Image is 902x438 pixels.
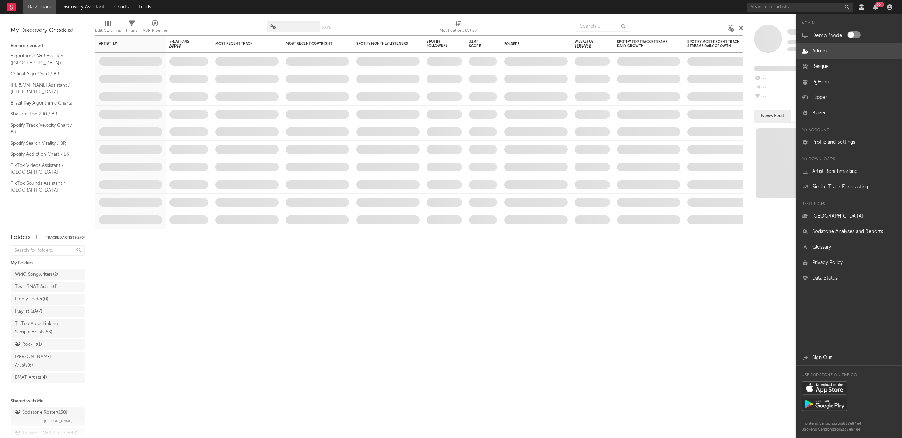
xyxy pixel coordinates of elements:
div: 99 + [875,2,884,7]
div: My Discovery Checklist [11,26,85,35]
a: Brazil Key Algorithmic Charts [11,99,78,107]
a: Sign Out [796,350,902,365]
a: Data Status [796,270,902,286]
a: Shazam Top 200 / BR [11,110,78,118]
div: TikTok Auto-Linking - Sample Artists ( 58 ) [15,320,64,337]
div: Jump Score [469,40,487,48]
div: Recommended [11,42,85,50]
span: Tracking Since: [DATE] [787,40,830,44]
a: Spotify Addiction Chart / BR [11,150,78,158]
button: 99+ [873,4,878,10]
div: Most Recent Track [215,42,268,46]
div: WMG Songwriters ( 2 ) [15,270,58,279]
span: Some Artist [787,29,819,35]
div: My Downloads [796,155,902,164]
div: Folders [11,233,31,242]
div: My Folders [11,259,85,268]
a: Glossary [796,239,902,255]
a: Playlist QA(7) [11,306,85,317]
button: Tracked Artists(270) [46,236,85,239]
div: Spotify Most Recent Track Streams Daily Growth [687,40,740,48]
div: Resources [796,200,902,208]
div: -- [754,74,801,83]
label: Demo Mode [812,31,842,40]
a: Spotify Track Velocity Chart / BR [11,121,78,136]
a: Empty Folder(0) [11,294,85,305]
a: Sodatone Roster(150)[PERSON_NAME] [11,407,85,426]
a: [PERSON_NAME] Artists(6) [11,352,85,371]
div: Spotify Top Track Streams Daily Growth [617,40,670,48]
button: Save [322,25,331,29]
a: Flipper [796,90,902,105]
a: Some Artist [787,28,819,35]
div: Artist [99,42,152,46]
div: Spotify Monthly Listeners [356,42,409,46]
span: 0 fans last week [787,47,851,51]
div: -- [754,92,801,101]
span: 7-Day Fans Added [169,39,198,48]
button: Notes [791,110,818,122]
div: Taiwan - A&R Pipeline ( 48 ) [15,429,78,438]
a: [GEOGRAPHIC_DATA] [796,208,902,224]
input: Search for artists [747,3,853,12]
a: TikTok Auto-Linking - Sample Artists(58) [11,319,85,338]
a: TikTok Sounds Assistant / [GEOGRAPHIC_DATA] [11,180,78,194]
div: Filters [126,26,137,35]
div: Frontend Version: prod@38e84e4 [802,421,897,427]
div: Playlist QA ( 7 ) [15,307,42,316]
div: Edit Columns [95,26,121,35]
a: Test: BMAT Artists(1) [11,282,85,292]
a: Algorithmic A&R Assistant ([GEOGRAPHIC_DATA]) [11,52,78,67]
div: Admin [796,19,902,28]
div: My Account [796,126,902,134]
div: A&R Pipeline [143,18,167,38]
a: Critical Algo Chart / BR [11,70,78,78]
input: Search... [576,21,629,32]
div: Sodatone Roster ( 150 ) [15,408,67,417]
div: Spotify Followers [427,39,451,48]
div: Shared with Me [11,397,85,406]
div: Folders [504,42,557,46]
a: Similar Track Forecasting [796,179,902,195]
div: Notifications (Artist) [440,26,477,35]
span: Fans Added by Platform [754,66,811,71]
a: PgHero [796,74,902,90]
span: [PERSON_NAME] [44,417,72,425]
a: WMG Songwriters(2) [11,269,85,280]
a: Profile and Settings [796,134,902,150]
div: Test: BMAT Artists ( 1 ) [15,283,58,291]
a: Rock It(1) [11,339,85,350]
button: News Feed [754,110,791,122]
div: Empty Folder ( 0 ) [15,295,48,304]
div: Use Sodatone on the go [796,371,902,380]
a: Artist Benchmarking [796,164,902,179]
div: Filters [126,18,137,38]
a: Spotify Search Virality / BR [11,139,78,147]
a: Privacy Policy [796,255,902,270]
a: BMAT Artists(4) [11,373,85,383]
div: A&R Pipeline [143,26,167,35]
a: Blazer [796,105,902,121]
div: -- [754,83,801,92]
div: Notifications (Artist) [440,18,477,38]
div: Edit Columns [95,18,121,38]
div: BMAT Artists ( 4 ) [15,374,47,382]
div: Backend Version: prod@38e84e4 [802,427,897,433]
a: [PERSON_NAME] Assistant / [GEOGRAPHIC_DATA] [11,81,78,96]
a: TikTok Videos Assistant / [GEOGRAPHIC_DATA] [11,162,78,176]
div: Most Recent Copyright [286,42,339,46]
input: Search for folders... [11,245,85,256]
a: Sodatone Analyses and Reports [796,224,902,239]
a: Resque [796,59,902,74]
span: Weekly US Streams [575,39,599,48]
div: [PERSON_NAME] Artists ( 6 ) [15,353,64,370]
a: Admin [796,43,902,59]
div: Rock It ( 1 ) [15,340,42,349]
